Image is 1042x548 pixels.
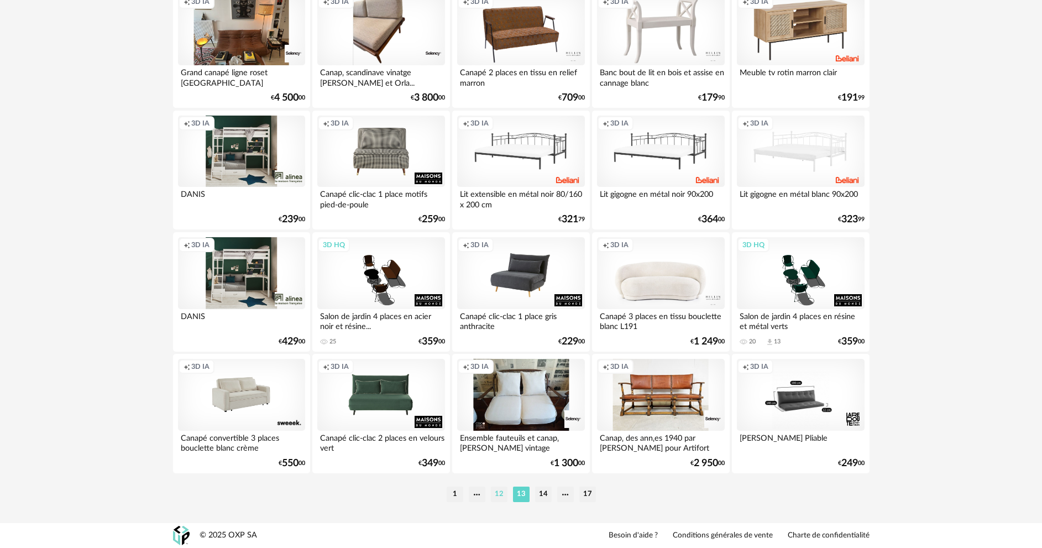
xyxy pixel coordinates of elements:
[597,309,724,331] div: Canapé 3 places en tissu bouclette blanc L191
[317,309,444,331] div: Salon de jardin 4 places en acier noir et résine...
[701,94,718,102] span: 179
[737,187,864,209] div: Lit gigogne en métal blanc 90x200
[422,338,438,346] span: 359
[457,309,584,331] div: Canapé clic-clac 1 place gris anthracite
[841,460,858,467] span: 249
[178,65,305,87] div: Grand canapé ligne roset [GEOGRAPHIC_DATA]
[282,338,299,346] span: 429
[312,354,449,473] a: Creation icon 3D IA Canapé clic-clac 2 places en velours vert €34900
[597,65,724,87] div: Banc bout de lit en bois et assise en cannage blanc
[841,94,858,102] span: 191
[694,338,718,346] span: 1 249
[750,119,768,128] span: 3D IA
[422,460,438,467] span: 349
[173,354,310,473] a: Creation icon 3D IA Canapé convertible 3 places bouclette blanc crème €55000
[838,460,865,467] div: € 00
[562,94,578,102] span: 709
[841,216,858,223] span: 323
[312,111,449,230] a: Creation icon 3D IA Canapé clic-clac 1 place motifs pied-de-poule €25900
[414,94,438,102] span: 3 800
[317,431,444,453] div: Canapé clic-clac 2 places en velours vert
[838,94,865,102] div: € 99
[317,65,444,87] div: Canap‚ scandinave vinatge [PERSON_NAME] et Orla...
[470,119,489,128] span: 3D IA
[470,241,489,249] span: 3D IA
[690,338,725,346] div: € 00
[282,216,299,223] span: 239
[742,362,749,371] span: Creation icon
[178,431,305,453] div: Canapé convertible 3 places bouclette blanc crème
[603,362,609,371] span: Creation icon
[323,119,329,128] span: Creation icon
[610,119,629,128] span: 3D IA
[422,216,438,223] span: 259
[271,94,305,102] div: € 00
[418,216,445,223] div: € 00
[732,232,869,352] a: 3D HQ Salon de jardin 4 places en résine et métal verts 20 Download icon 13 €35900
[200,530,257,541] div: © 2025 OXP SA
[323,362,329,371] span: Creation icon
[592,232,729,352] a: Creation icon 3D IA Canapé 3 places en tissu bouclette blanc L191 €1 24900
[673,531,773,541] a: Conditions générales de vente
[513,487,530,502] li: 13
[698,216,725,223] div: € 00
[788,531,870,541] a: Charte de confidentialité
[737,65,864,87] div: Meuble tv rotin marron clair
[184,119,190,128] span: Creation icon
[732,111,869,230] a: Creation icon 3D IA Lit gigogne en métal blanc 90x200 €32399
[841,338,858,346] span: 359
[562,216,578,223] span: 321
[558,94,585,102] div: € 00
[317,187,444,209] div: Canapé clic-clac 1 place motifs pied-de-poule
[418,338,445,346] div: € 00
[694,460,718,467] span: 2 950
[737,431,864,453] div: [PERSON_NAME] Pliable
[597,431,724,453] div: Canap‚ des ann‚es 1940 par [PERSON_NAME] pour Artifort
[766,338,774,346] span: Download icon
[457,65,584,87] div: Canapé 2 places en tissu en relief marron
[191,241,210,249] span: 3D IA
[331,119,349,128] span: 3D IA
[184,362,190,371] span: Creation icon
[463,362,469,371] span: Creation icon
[173,111,310,230] a: Creation icon 3D IA DANIS €23900
[562,338,578,346] span: 229
[742,119,749,128] span: Creation icon
[535,487,552,502] li: 14
[491,487,507,502] li: 12
[750,362,768,371] span: 3D IA
[178,187,305,209] div: DANIS
[732,354,869,473] a: Creation icon 3D IA [PERSON_NAME] Pliable €24900
[184,241,190,249] span: Creation icon
[698,94,725,102] div: € 90
[463,119,469,128] span: Creation icon
[610,362,629,371] span: 3D IA
[554,460,578,467] span: 1 300
[279,216,305,223] div: € 00
[457,187,584,209] div: Lit extensible en métal noir 80/160 x 200 cm
[737,309,864,331] div: Salon de jardin 4 places en résine et métal verts
[452,111,589,230] a: Creation icon 3D IA Lit extensible en métal noir 80/160 x 200 cm €32179
[597,187,724,209] div: Lit gigogne en métal noir 90x200
[838,216,865,223] div: € 99
[690,460,725,467] div: € 00
[331,362,349,371] span: 3D IA
[470,362,489,371] span: 3D IA
[558,338,585,346] div: € 00
[418,460,445,467] div: € 00
[551,460,585,467] div: € 00
[737,238,769,252] div: 3D HQ
[447,487,463,502] li: 1
[329,338,336,346] div: 25
[452,232,589,352] a: Creation icon 3D IA Canapé clic-clac 1 place gris anthracite €22900
[274,94,299,102] span: 4 500
[173,232,310,352] a: Creation icon 3D IA DANIS €42900
[610,241,629,249] span: 3D IA
[701,216,718,223] span: 364
[609,531,658,541] a: Besoin d'aide ?
[411,94,445,102] div: € 00
[749,338,756,346] div: 20
[191,119,210,128] span: 3D IA
[603,241,609,249] span: Creation icon
[603,119,609,128] span: Creation icon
